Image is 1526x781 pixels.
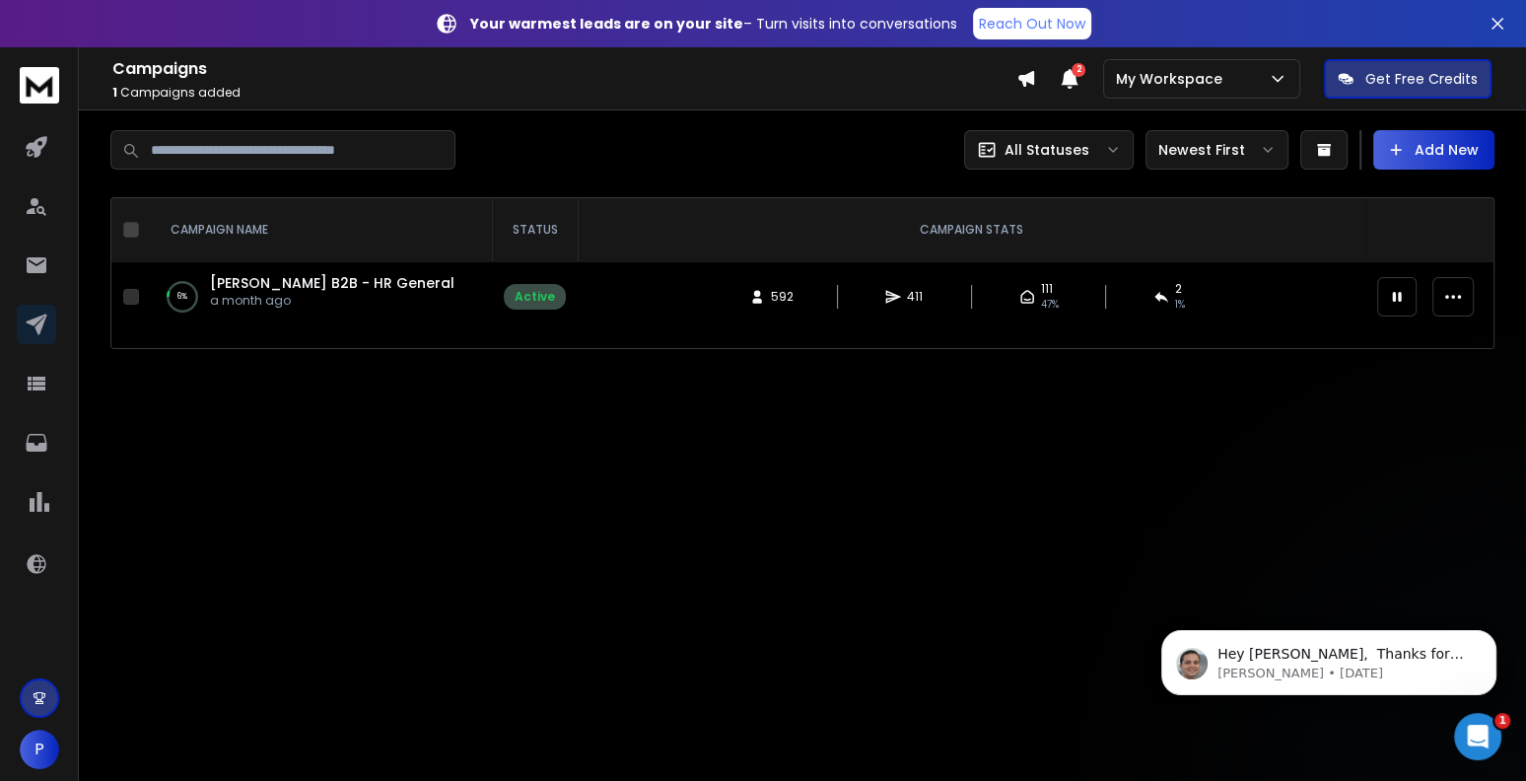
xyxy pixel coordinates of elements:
[1324,59,1491,99] button: Get Free Credits
[112,85,1016,101] p: Campaigns added
[1454,713,1501,760] iframe: Intercom live chat
[1041,297,1059,313] span: 47 %
[771,289,794,305] span: 592
[112,84,117,101] span: 1
[979,14,1085,34] p: Reach Out Now
[1494,713,1510,729] span: 1
[1116,69,1230,89] p: My Workspace
[20,730,59,769] button: P
[470,14,743,34] strong: Your warmest leads are on your site
[578,198,1365,261] th: CAMPAIGN STATS
[177,287,187,307] p: 6 %
[907,289,927,305] span: 411
[1175,297,1185,313] span: 1 %
[1373,130,1494,170] button: Add New
[515,289,555,305] div: Active
[210,273,454,293] a: [PERSON_NAME] B2B - HR General
[147,261,492,332] td: 6%[PERSON_NAME] B2B - HR Generala month ago
[1132,589,1526,728] iframe: Intercom notifications message
[1005,140,1089,160] p: All Statuses
[470,14,957,34] p: – Turn visits into conversations
[1175,281,1182,297] span: 2
[20,67,59,104] img: logo
[1145,130,1288,170] button: Newest First
[1365,69,1478,89] p: Get Free Credits
[112,57,1016,81] h1: Campaigns
[492,198,578,261] th: STATUS
[1072,63,1085,77] span: 2
[210,293,454,309] p: a month ago
[973,8,1091,39] a: Reach Out Now
[1041,281,1053,297] span: 111
[147,198,492,261] th: CAMPAIGN NAME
